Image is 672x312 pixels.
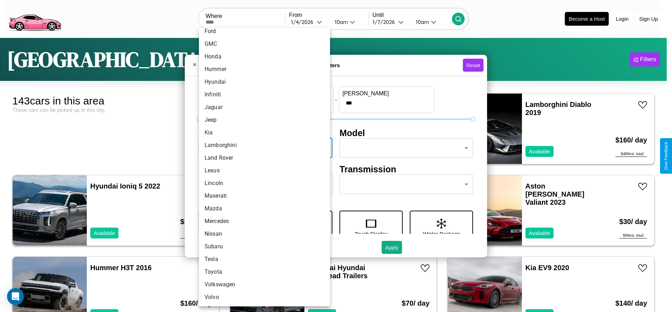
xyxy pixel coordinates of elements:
li: Lexus [199,164,330,177]
li: Tesla [199,253,330,266]
li: Infiniti [199,88,330,101]
li: Hummer [199,63,330,76]
li: GMC [199,38,330,50]
li: Lamborghini [199,139,330,152]
li: Toyota [199,266,330,278]
li: Nissan [199,228,330,240]
div: Give Feedback [664,142,668,170]
li: Land Rover [199,152,330,164]
li: Jaguar [199,101,330,114]
li: Jeep [199,114,330,126]
div: Open Intercom Messenger [7,288,24,305]
li: Volvo [199,291,330,304]
li: Subaru [199,240,330,253]
li: Maserati [199,190,330,202]
li: Mercedes [199,215,330,228]
li: Ford [199,25,330,38]
li: Hyundai [199,76,330,88]
li: Kia [199,126,330,139]
li: Volkswagen [199,278,330,291]
li: Mazda [199,202,330,215]
li: Lincoln [199,177,330,190]
li: Honda [199,50,330,63]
